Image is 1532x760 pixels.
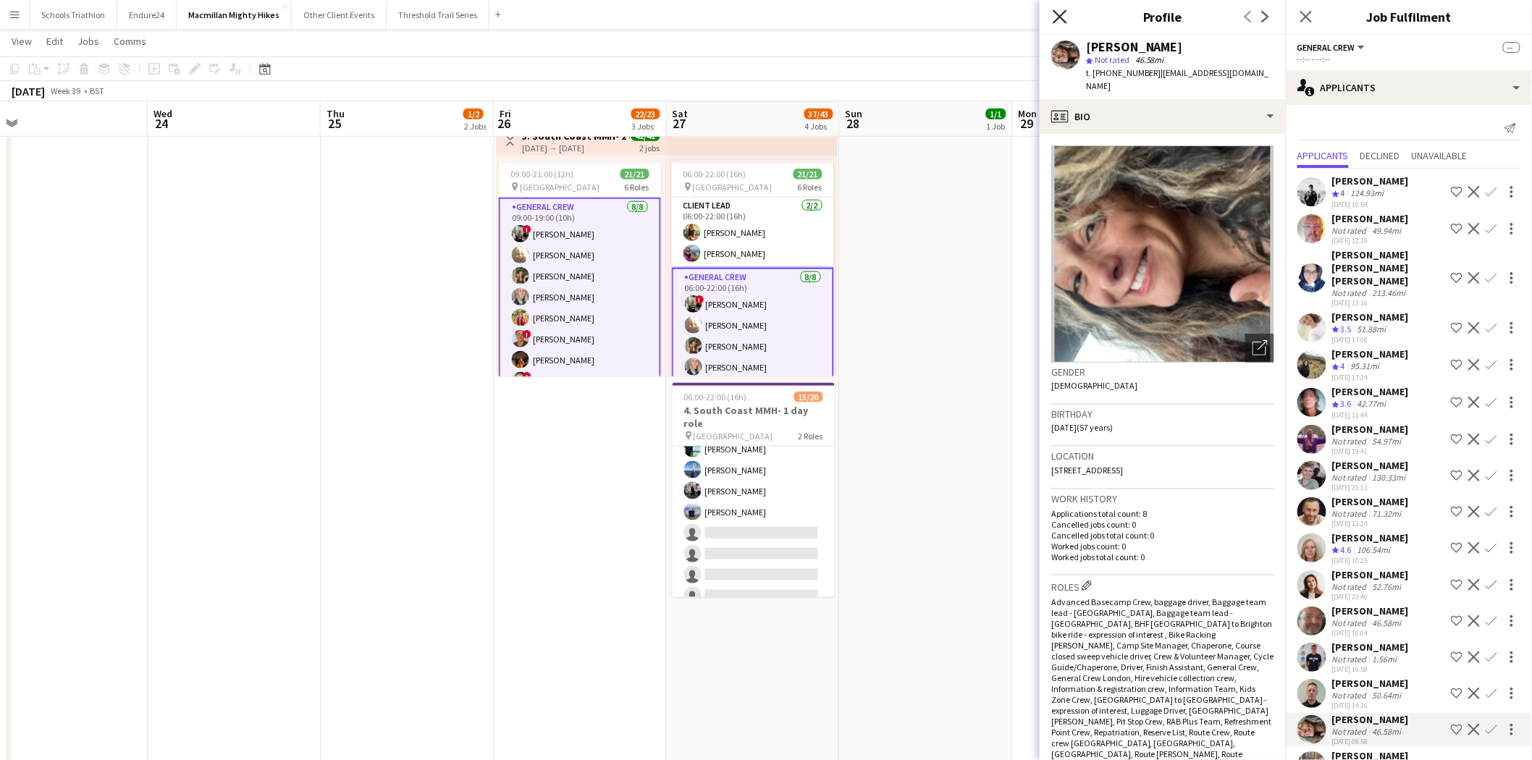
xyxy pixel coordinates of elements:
div: [PERSON_NAME] [1332,174,1409,187]
span: Not rated [1095,54,1129,65]
span: Applicants [1297,151,1349,161]
div: 49.94mi [1370,225,1405,236]
div: [DATE] 10:25 [1332,556,1409,565]
div: [PERSON_NAME] [PERSON_NAME] [PERSON_NAME] [1332,248,1445,287]
span: Unavailable [1412,151,1468,161]
div: 42.77mi [1355,398,1389,410]
a: Jobs [72,32,105,51]
app-job-card: 06:00-22:00 (16h)15/204. South Coast MMH- 1 day role [GEOGRAPHIC_DATA]2 Roles[PERSON_NAME][PERSON... [673,383,835,597]
span: 6 Roles [798,182,822,193]
span: [GEOGRAPHIC_DATA] [520,182,599,193]
div: [PERSON_NAME] [1332,459,1409,472]
span: Jobs [77,35,99,48]
button: Threshold Trail Series [387,1,489,29]
div: 130.33mi [1370,472,1409,483]
p: Cancelled jobs count: 0 [1051,519,1274,530]
span: 06:00-22:00 (16h) [684,392,747,402]
h3: Job Fulfilment [1286,7,1532,26]
span: 3.6 [1341,398,1352,409]
div: Not rated [1332,690,1370,701]
h3: Roles [1051,578,1274,594]
div: [PERSON_NAME] [1332,423,1409,436]
h3: 4. South Coast MMH- 1 day role [673,404,835,430]
div: 106.54mi [1355,544,1394,557]
button: Schools Triathlon [30,1,117,29]
div: 50.64mi [1370,690,1405,701]
div: [DATE] [12,84,45,98]
span: Mon [1019,107,1038,120]
app-job-card: 09:00-21:00 (12h)21/21 [GEOGRAPHIC_DATA]6 RolesGeneral Crew8/809:00-19:00 (10h)![PERSON_NAME][PER... [499,163,661,377]
h3: Work history [1051,492,1274,505]
div: [DATE] 16:04 [1332,628,1409,638]
span: ! [696,295,704,304]
span: 4 [1341,360,1345,371]
span: [STREET_ADDRESS] [1051,465,1123,476]
div: 52.76mi [1370,581,1405,592]
div: 51.88mi [1355,324,1389,336]
div: [DATE] 08:58 [1332,737,1409,746]
span: 3.5 [1341,324,1352,334]
a: View [6,32,38,51]
h3: Gender [1051,366,1274,379]
div: 54.97mi [1370,436,1405,447]
span: Sat [673,107,689,120]
div: 2 Jobs [464,121,487,132]
app-card-role: General Crew8/806:00-22:00 (16h)![PERSON_NAME][PERSON_NAME][PERSON_NAME][PERSON_NAME] [672,268,834,467]
h3: Birthday [1051,408,1274,421]
span: -- [1503,42,1520,53]
button: Endure24 [117,1,177,29]
span: 2 Roles [799,431,823,442]
div: 46.58mi [1370,726,1405,737]
p: Worked jobs count: 0 [1051,541,1274,552]
span: ! [523,372,531,381]
div: [PERSON_NAME] [1332,385,1409,398]
div: Applicants [1286,70,1532,105]
div: [DATE] 14:36 [1332,701,1409,710]
div: Not rated [1332,617,1370,628]
span: | [EMAIL_ADDRESS][DOMAIN_NAME] [1086,67,1269,91]
div: [DATE] 12:24 [1332,519,1409,528]
app-card-role: General Crew8/809:00-19:00 (10h)![PERSON_NAME][PERSON_NAME][PERSON_NAME][PERSON_NAME][PERSON_NAME... [499,198,661,397]
span: 29 [1017,115,1038,132]
span: Week 39 [48,85,84,96]
span: 4.6 [1341,544,1352,555]
span: 21/21 [794,169,822,180]
div: 95.31mi [1348,360,1383,373]
span: 6 Roles [625,182,649,193]
span: Wed [153,107,172,120]
div: --:-- - --:-- [1297,54,1520,64]
div: [PERSON_NAME] [1332,212,1409,225]
p: Applications total count: 8 [1051,508,1274,519]
div: [DATE] → [DATE] [522,143,630,153]
div: [DATE] 13:16 [1332,298,1445,308]
div: Not rated [1332,472,1370,483]
p: Worked jobs total count: 0 [1051,552,1274,562]
div: [DATE] 23:40 [1332,592,1409,601]
div: 3 Jobs [632,121,660,132]
span: Declined [1360,151,1400,161]
div: BST [90,85,104,96]
div: [PERSON_NAME] [1332,713,1409,726]
a: Comms [108,32,152,51]
span: 1/2 [463,109,484,119]
div: [PERSON_NAME] [1086,41,1183,54]
span: 25 [324,115,345,132]
div: [DATE] 21:11 [1332,483,1409,492]
div: [DATE] 16:58 [1332,664,1409,674]
h3: Location [1051,449,1274,463]
a: Edit [41,32,69,51]
span: 26 [497,115,511,132]
div: [PERSON_NAME] [1332,641,1409,654]
div: Not rated [1332,225,1370,236]
span: [DATE] (57 years) [1051,422,1113,433]
span: 09:00-21:00 (12h) [510,169,573,180]
div: Not rated [1332,436,1370,447]
div: Not rated [1332,287,1370,298]
div: [DATE] 17:24 [1332,373,1409,382]
span: 1/1 [986,109,1006,119]
div: [PERSON_NAME] [1332,604,1409,617]
span: Thu [327,107,345,120]
div: 1 Job [987,121,1006,132]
